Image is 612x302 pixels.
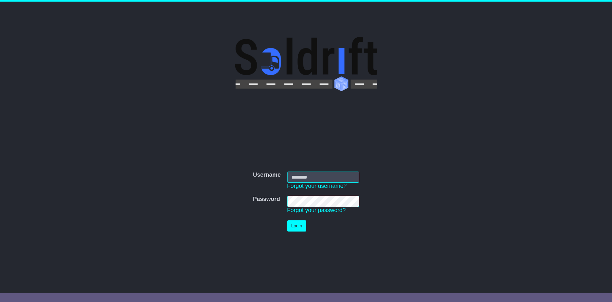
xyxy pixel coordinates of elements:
a: Forgot your username? [287,183,347,189]
img: Soldrift Pty Ltd [235,37,377,91]
label: Username [253,172,280,179]
a: Forgot your password? [287,207,346,213]
button: Login [287,220,306,232]
label: Password [253,196,280,203]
